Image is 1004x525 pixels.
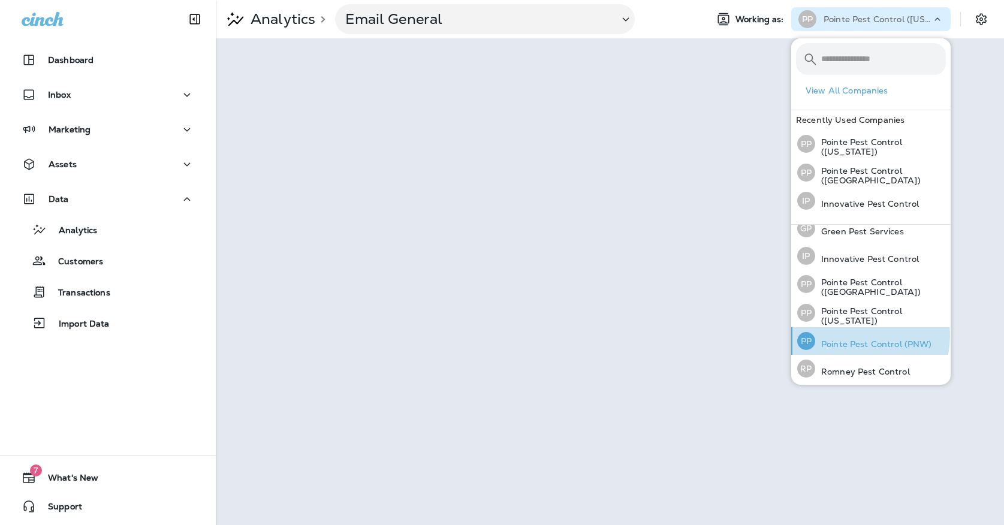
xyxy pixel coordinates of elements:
[46,288,110,299] p: Transactions
[30,464,42,476] span: 7
[178,7,212,31] button: Collapse Sidebar
[824,14,931,24] p: Pointe Pest Control ([US_STATE])
[815,367,910,376] p: Romney Pest Control
[815,339,932,349] p: Pointe Pest Control (PNW)
[791,215,951,242] button: GPGreen Pest Services
[791,158,951,187] button: PPPointe Pest Control ([GEOGRAPHIC_DATA])
[797,135,815,153] div: PP
[12,466,204,490] button: 7What's New
[797,164,815,182] div: PP
[797,247,815,265] div: IP
[815,277,946,297] p: Pointe Pest Control ([GEOGRAPHIC_DATA])
[12,279,204,304] button: Transactions
[791,242,951,270] button: IPInnovative Pest Control
[735,14,786,25] span: Working as:
[47,225,97,237] p: Analytics
[48,55,94,65] p: Dashboard
[36,502,82,516] span: Support
[798,10,816,28] div: PP
[791,355,951,382] button: RPRomney Pest Control
[49,125,91,134] p: Marketing
[815,254,919,264] p: Innovative Pest Control
[970,8,992,30] button: Settings
[47,319,110,330] p: Import Data
[12,83,204,107] button: Inbox
[49,159,77,169] p: Assets
[801,82,951,100] button: View All Companies
[246,10,315,28] p: Analytics
[797,360,815,378] div: RP
[815,199,919,209] p: Innovative Pest Control
[791,110,951,129] div: Recently Used Companies
[46,257,103,268] p: Customers
[815,306,946,325] p: Pointe Pest Control ([US_STATE])
[791,129,951,158] button: PPPointe Pest Control ([US_STATE])
[315,14,325,24] p: >
[815,166,946,185] p: Pointe Pest Control ([GEOGRAPHIC_DATA])
[345,10,609,28] p: Email General
[12,494,204,518] button: Support
[797,304,815,322] div: PP
[36,473,98,487] span: What's New
[12,217,204,242] button: Analytics
[12,248,204,273] button: Customers
[797,275,815,293] div: PP
[797,332,815,350] div: PP
[12,117,204,141] button: Marketing
[12,310,204,336] button: Import Data
[791,298,951,327] button: PPPointe Pest Control ([US_STATE])
[791,187,951,215] button: IPInnovative Pest Control
[49,194,69,204] p: Data
[12,152,204,176] button: Assets
[815,227,904,236] p: Green Pest Services
[815,137,946,156] p: Pointe Pest Control ([US_STATE])
[12,187,204,211] button: Data
[791,270,951,298] button: PPPointe Pest Control ([GEOGRAPHIC_DATA])
[791,327,951,355] button: PPPointe Pest Control (PNW)
[12,48,204,72] button: Dashboard
[48,90,71,99] p: Inbox
[797,192,815,210] div: IP
[797,219,815,237] div: GP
